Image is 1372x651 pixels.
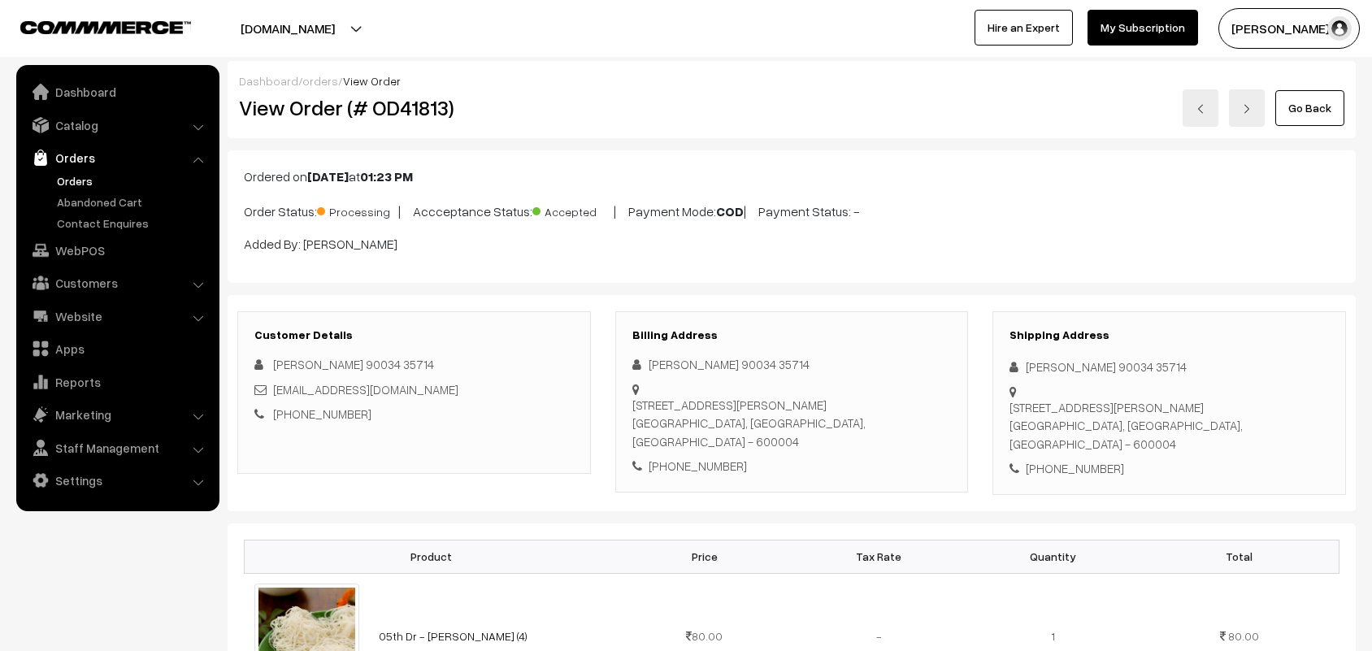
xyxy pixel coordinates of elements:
a: Orders [20,143,214,172]
a: Abandoned Cart [53,193,214,210]
a: Orders [53,172,214,189]
a: Marketing [20,400,214,429]
h3: Billing Address [632,328,952,342]
a: Customers [20,268,214,297]
img: user [1327,16,1352,41]
th: Quantity [966,540,1140,573]
a: Dashboard [20,77,214,106]
th: Product [245,540,618,573]
a: My Subscription [1088,10,1198,46]
a: orders [302,74,338,88]
p: Added By: [PERSON_NAME] [244,234,1339,254]
span: [PERSON_NAME] 90034 35714 [273,357,434,371]
span: 80.00 [1228,629,1259,643]
span: Accepted [532,199,614,220]
a: Go Back [1275,90,1344,126]
a: WebPOS [20,236,214,265]
b: 01:23 PM [360,168,413,184]
h3: Shipping Address [1009,328,1329,342]
a: Apps [20,334,214,363]
a: Hire an Expert [975,10,1073,46]
p: Order Status: | Accceptance Status: | Payment Mode: | Payment Status: - [244,199,1339,221]
a: 05th Dr - [PERSON_NAME] (4) [379,629,528,643]
a: Contact Enquires [53,215,214,232]
b: COD [716,203,744,219]
div: [PERSON_NAME] 90034 35714 [632,355,952,374]
img: right-arrow.png [1242,104,1252,114]
h3: Customer Details [254,328,574,342]
a: Settings [20,466,214,495]
button: [DOMAIN_NAME] [184,8,392,49]
span: View Order [343,74,401,88]
a: COMMMERCE [20,16,163,36]
span: 1 [1051,629,1055,643]
a: [PHONE_NUMBER] [273,406,371,421]
a: Dashboard [239,74,298,88]
th: Total [1140,540,1339,573]
span: 80.00 [686,629,723,643]
a: Staff Management [20,433,214,462]
div: [STREET_ADDRESS][PERSON_NAME] [GEOGRAPHIC_DATA], [GEOGRAPHIC_DATA], [GEOGRAPHIC_DATA] - 600004 [1009,398,1329,454]
div: [PHONE_NUMBER] [632,457,952,475]
div: [PHONE_NUMBER] [1009,459,1329,478]
img: left-arrow.png [1196,104,1205,114]
span: Processing [317,199,398,220]
p: Ordered on at [244,167,1339,186]
div: [PERSON_NAME] 90034 35714 [1009,358,1329,376]
th: Price [618,540,792,573]
th: Tax Rate [792,540,966,573]
a: Catalog [20,111,214,140]
div: [STREET_ADDRESS][PERSON_NAME] [GEOGRAPHIC_DATA], [GEOGRAPHIC_DATA], [GEOGRAPHIC_DATA] - 600004 [632,396,952,451]
b: [DATE] [307,168,349,184]
button: [PERSON_NAME] s… [1218,8,1360,49]
a: [EMAIL_ADDRESS][DOMAIN_NAME] [273,382,458,397]
img: COMMMERCE [20,21,191,33]
a: Website [20,302,214,331]
div: / / [239,72,1344,89]
a: Reports [20,367,214,397]
h2: View Order (# OD41813) [239,95,591,120]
